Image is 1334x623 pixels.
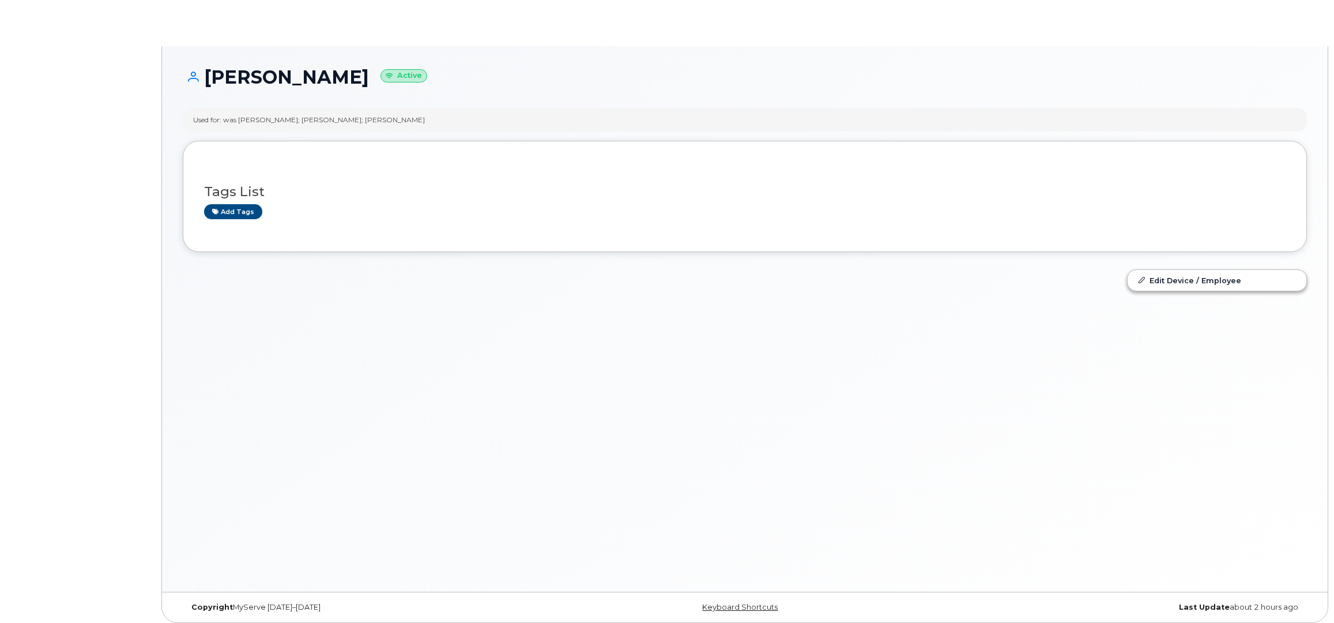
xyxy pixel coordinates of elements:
[932,603,1307,612] div: about 2 hours ago
[702,603,778,611] a: Keyboard Shortcuts
[380,69,427,82] small: Active
[183,603,557,612] div: MyServe [DATE]–[DATE]
[183,67,1307,87] h1: [PERSON_NAME]
[1128,270,1306,291] a: Edit Device / Employee
[1179,603,1230,611] strong: Last Update
[191,603,233,611] strong: Copyright
[204,204,262,219] a: Add tags
[204,185,1286,199] h3: Tags List
[193,115,425,125] div: Used for: was [PERSON_NAME]; [PERSON_NAME]; [PERSON_NAME]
